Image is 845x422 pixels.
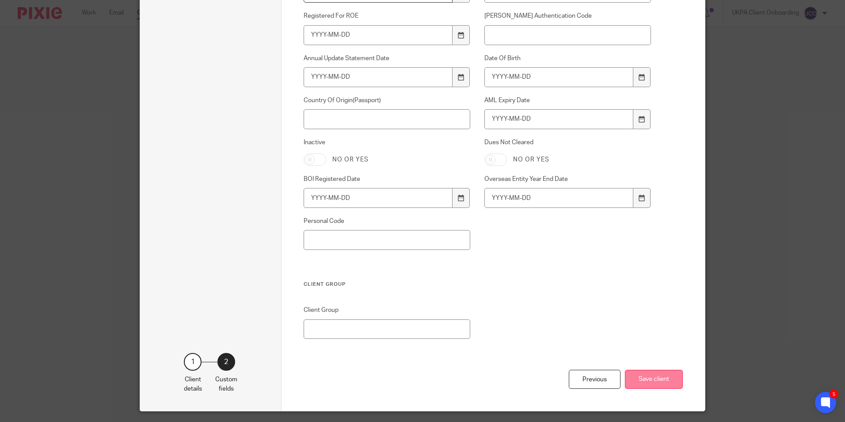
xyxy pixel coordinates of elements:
button: Save client [625,370,683,389]
label: AML Expiry Date [484,96,651,105]
label: Annual Update Statement Date [304,54,471,63]
h3: Client Group [304,281,651,288]
div: 2 [217,353,235,371]
label: Registered For ROE [304,12,471,20]
label: Dues Not Cleared [484,138,651,147]
input: YYYY-MM-DD [484,188,634,208]
p: Client details [184,375,202,393]
label: Inactive [304,138,471,147]
label: Client Group [304,306,471,315]
label: BOI Registered Date [304,175,471,184]
label: Overseas Entity Year End Date [484,175,651,184]
div: Previous [569,370,620,389]
label: Date Of Birth [484,54,651,63]
input: YYYY-MM-DD [304,25,453,45]
label: No or yes [513,155,549,164]
div: 1 [184,353,202,371]
input: YYYY-MM-DD [304,67,453,87]
input: YYYY-MM-DD [484,109,634,129]
p: Custom fields [215,375,237,393]
div: 5 [830,390,838,399]
label: Personal Code [304,217,471,226]
label: [PERSON_NAME] Authentication Code [484,12,651,20]
label: Country Of Origin(Passport) [304,96,471,105]
input: YYYY-MM-DD [304,188,453,208]
input: YYYY-MM-DD [484,67,634,87]
label: No or yes [332,155,369,164]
